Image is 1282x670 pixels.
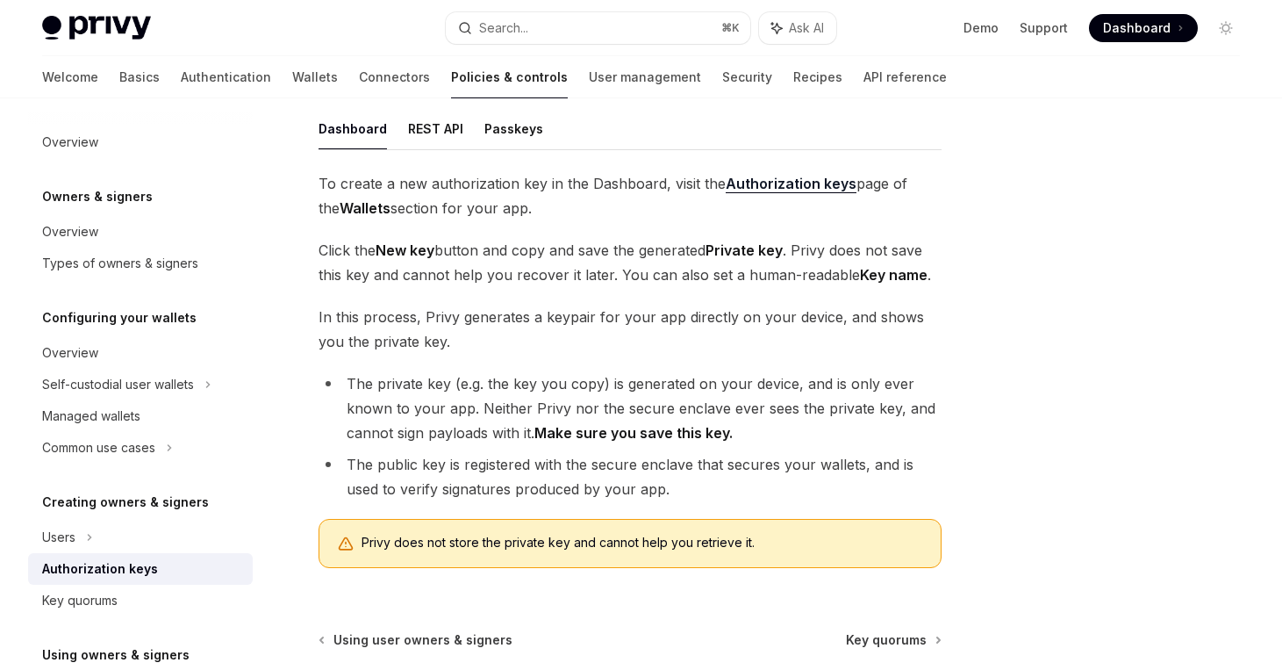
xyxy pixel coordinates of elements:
img: light logo [42,16,151,40]
span: Dashboard [1103,19,1171,37]
div: Overview [42,342,98,364]
div: Users [42,527,75,548]
strong: Authorization keys [726,175,856,192]
h5: Creating owners & signers [42,492,209,513]
h5: Owners & signers [42,186,153,207]
div: Authorization keys [42,558,158,580]
a: Authorization keys [726,175,856,193]
a: Dashboard [1089,14,1198,42]
a: Welcome [42,56,98,98]
button: Toggle dark mode [1212,14,1240,42]
a: Key quorums [28,585,253,616]
a: Authentication [181,56,271,98]
a: API reference [863,56,947,98]
a: Support [1020,19,1068,37]
div: Overview [42,132,98,153]
div: Self-custodial user wallets [42,374,194,395]
button: Search...⌘K [446,12,749,44]
a: Types of owners & signers [28,248,253,279]
button: Passkeys [484,108,543,149]
svg: Warning [337,536,355,553]
a: Basics [119,56,160,98]
li: The private key (e.g. the key you copy) is generated on your device, and is only ever known to yo... [319,371,942,445]
span: Ask AI [789,19,824,37]
span: Click the button and copy and save the generated . Privy does not save this key and cannot help y... [319,238,942,287]
strong: Private key [705,241,783,259]
strong: Wallets [340,199,390,217]
a: Authorization keys [28,553,253,585]
span: In this process, Privy generates a keypair for your app directly on your device, and shows you th... [319,305,942,354]
strong: New key [376,241,434,259]
a: Connectors [359,56,430,98]
strong: Key name [860,266,927,284]
span: Privy does not store the private key and cannot help you retrieve it. [362,534,923,551]
span: Using user owners & signers [333,631,512,649]
h5: Using owners & signers [42,645,190,666]
a: User management [589,56,701,98]
a: Recipes [793,56,842,98]
a: Wallets [292,56,338,98]
a: Policies & controls [451,56,568,98]
strong: Make sure you save this key. [534,424,733,442]
span: ⌘ K [721,21,740,35]
li: The public key is registered with the secure enclave that secures your wallets, and is used to ve... [319,452,942,501]
a: Demo [963,19,999,37]
a: Security [722,56,772,98]
a: Overview [28,337,253,369]
div: Managed wallets [42,406,140,427]
div: Overview [42,221,98,242]
a: Key quorums [846,631,940,649]
a: Using user owners & signers [320,631,512,649]
span: Key quorums [846,631,927,649]
h5: Configuring your wallets [42,307,197,328]
div: Common use cases [42,437,155,458]
button: REST API [408,108,463,149]
div: Types of owners & signers [42,253,198,274]
div: Key quorums [42,590,118,611]
button: Dashboard [319,108,387,149]
a: Overview [28,126,253,158]
a: Managed wallets [28,400,253,432]
div: Search... [479,18,528,39]
button: Ask AI [759,12,836,44]
span: To create a new authorization key in the Dashboard, visit the page of the section for your app. [319,171,942,220]
a: Overview [28,216,253,248]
